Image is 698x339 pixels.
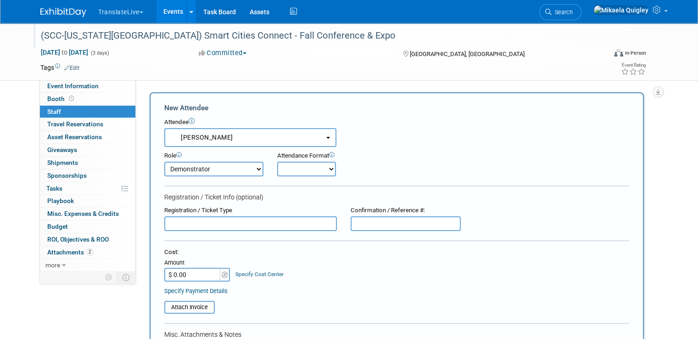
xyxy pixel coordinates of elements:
[40,169,135,182] a: Sponsorships
[552,9,573,16] span: Search
[40,80,135,92] a: Event Information
[40,144,135,156] a: Giveaways
[38,28,595,44] div: (SCC-[US_STATE][GEOGRAPHIC_DATA]) Smart Cities Connect - Fall Conference & Expo
[164,128,336,147] button: [PERSON_NAME]
[47,159,78,166] span: Shipments
[64,65,79,71] a: Edit
[46,185,62,192] span: Tasks
[195,48,250,58] button: Committed
[47,133,102,141] span: Asset Reservations
[40,220,135,233] a: Budget
[235,271,284,277] a: Specify Cost Center
[60,49,69,56] span: to
[40,106,135,118] a: Staff
[47,249,93,256] span: Attachments
[625,50,646,56] div: In-Person
[47,146,77,153] span: Giveaways
[40,157,135,169] a: Shipments
[47,236,109,243] span: ROI, Objectives & ROO
[86,249,93,255] span: 2
[40,208,135,220] a: Misc. Expenses & Credits
[67,95,76,102] span: Booth not reserved yet
[40,233,135,246] a: ROI, Objectives & ROO
[47,82,99,90] span: Event Information
[614,49,623,56] img: Format-Inperson.png
[47,210,119,217] span: Misc. Expenses & Credits
[40,182,135,195] a: Tasks
[277,152,383,160] div: Attendance Format
[621,63,646,68] div: Event Rating
[164,248,629,257] div: Cost:
[47,95,76,102] span: Booth
[40,63,79,72] td: Tags
[40,246,135,259] a: Attachments2
[557,48,646,62] div: Event Format
[40,8,86,17] img: ExhibitDay
[164,152,263,160] div: Role
[164,259,231,268] div: Amount
[171,134,233,141] span: [PERSON_NAME]
[47,197,74,204] span: Playbook
[164,206,337,215] div: Registration / Ticket Type
[40,259,135,271] a: more
[45,261,60,269] span: more
[117,271,136,283] td: Toggle Event Tabs
[40,195,135,207] a: Playbook
[90,50,109,56] span: (3 days)
[164,103,629,113] div: New Attendee
[47,223,68,230] span: Budget
[47,172,87,179] span: Sponsorships
[164,192,629,202] div: Registration / Ticket Info (optional)
[164,118,629,127] div: Attendee
[47,120,103,128] span: Travel Reservations
[593,5,649,15] img: Mikaela Quigley
[101,271,117,283] td: Personalize Event Tab Strip
[40,48,89,56] span: [DATE] [DATE]
[40,93,135,105] a: Booth
[351,206,461,215] div: Confirmation / Reference #:
[410,51,525,57] span: [GEOGRAPHIC_DATA], [GEOGRAPHIC_DATA]
[40,118,135,130] a: Travel Reservations
[539,4,581,20] a: Search
[164,288,228,294] a: Specify Payment Details
[5,4,452,13] body: Rich Text Area. Press ALT-0 for help.
[47,108,61,115] span: Staff
[164,330,629,339] div: Misc. Attachments & Notes
[40,131,135,143] a: Asset Reservations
